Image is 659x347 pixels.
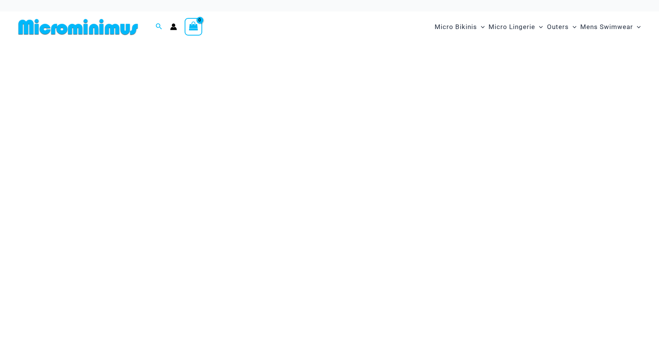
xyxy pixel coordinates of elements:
a: OutersMenu ToggleMenu Toggle [545,15,578,39]
a: Account icon link [170,23,177,30]
a: View Shopping Cart, empty [185,18,202,36]
span: Micro Lingerie [489,17,535,37]
span: Outers [547,17,569,37]
span: Micro Bikinis [435,17,477,37]
img: MM SHOP LOGO FLAT [15,18,141,36]
span: Menu Toggle [477,17,485,37]
span: Menu Toggle [633,17,641,37]
a: Search icon link [156,22,162,32]
span: Menu Toggle [535,17,543,37]
a: Micro BikinisMenu ToggleMenu Toggle [433,15,487,39]
a: Mens SwimwearMenu ToggleMenu Toggle [578,15,643,39]
span: Menu Toggle [569,17,576,37]
span: Mens Swimwear [580,17,633,37]
a: Micro LingerieMenu ToggleMenu Toggle [487,15,545,39]
nav: Site Navigation [432,14,644,40]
